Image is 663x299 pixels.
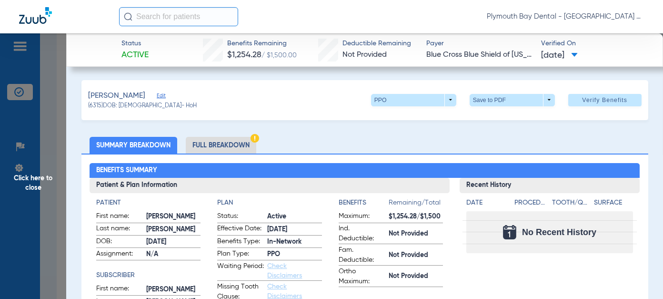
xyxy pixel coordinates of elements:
button: PPO [371,94,456,106]
iframe: Chat Widget [615,253,663,299]
span: / $1,500.00 [261,52,297,59]
span: (6315) DOB: [DEMOGRAPHIC_DATA] - HoH [88,102,197,111]
app-breakdown-title: Procedure [514,198,549,211]
h4: Patient [96,198,201,208]
img: Calendar [503,225,516,239]
h4: Procedure [514,198,549,208]
span: Not Provided [389,250,443,260]
span: Verify Benefits [582,96,627,104]
h4: Subscriber [96,270,201,280]
button: Save to PDF [470,94,555,106]
span: Not Provided [389,229,443,239]
app-breakdown-title: Date [466,198,506,211]
h4: Tooth/Quad [552,198,591,208]
span: Not Provided [389,271,443,281]
span: First name: [96,284,143,295]
h4: Surface [594,198,633,208]
span: PPO [267,249,321,259]
span: Plymouth Bay Dental - [GEOGRAPHIC_DATA] Dental [487,12,644,21]
h3: Recent History [460,178,640,193]
li: Full Breakdown [186,137,256,154]
span: Active [267,212,321,222]
span: Verified On [541,39,648,49]
span: $1,254.28/$1,500 [389,212,443,222]
h4: Plan [217,198,321,208]
span: DOB: [96,237,143,248]
span: Edit [157,93,165,102]
h4: Date [466,198,506,208]
app-breakdown-title: Benefits [339,198,389,211]
img: Zuub Logo [19,7,52,24]
span: Effective Date: [217,224,264,235]
a: Check Disclaimers [267,263,302,279]
button: Verify Benefits [568,94,642,106]
h2: Benefits Summary [90,163,640,178]
app-breakdown-title: Surface [594,198,633,211]
span: N/A [146,249,201,259]
span: [PERSON_NAME] [146,212,201,222]
span: Assignment: [96,249,143,260]
span: [PERSON_NAME] [146,225,201,235]
img: Hazard [251,134,259,143]
img: Search Icon [124,12,132,21]
span: $1,254.28 [227,51,261,59]
span: Blue Cross Blue Shield of [US_STATE] [426,49,533,61]
span: [DATE] [267,225,321,235]
span: No Recent History [522,227,596,237]
h4: Benefits [339,198,389,208]
span: Waiting Period: [217,261,264,280]
span: [PERSON_NAME] [88,90,145,102]
span: [DATE] [146,237,201,247]
span: [PERSON_NAME] [146,285,201,295]
span: Deductible Remaining [342,39,411,49]
span: Payer [426,39,533,49]
span: Last name: [96,224,143,235]
app-breakdown-title: Tooth/Quad [552,198,591,211]
span: Active [121,49,149,61]
span: Fam. Deductible: [339,245,385,265]
span: Benefits Remaining [227,39,297,49]
span: Benefits Type: [217,237,264,248]
span: Maximum: [339,211,385,223]
span: Status [121,39,149,49]
input: Search for patients [119,7,238,26]
span: Status: [217,211,264,223]
h3: Patient & Plan Information [90,178,450,193]
span: Not Provided [342,51,387,59]
span: Plan Type: [217,249,264,260]
span: Remaining/Total [389,198,443,211]
span: In-Network [267,237,321,247]
span: [DATE] [541,50,578,62]
span: First name: [96,211,143,223]
span: Ind. Deductible: [339,224,385,244]
span: Ortho Maximum: [339,267,385,287]
li: Summary Breakdown [90,137,177,154]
